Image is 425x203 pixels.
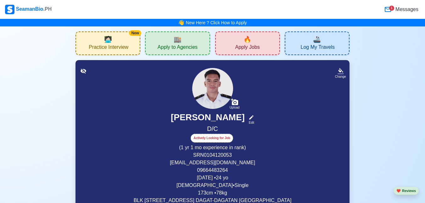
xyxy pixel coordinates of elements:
p: SRN 0104120053 [83,151,342,159]
img: Logo [5,5,14,14]
div: 1 [389,6,394,11]
span: Apply to Agencies [158,44,198,52]
p: [DATE] • 24 yo [83,174,342,182]
span: travel [313,35,321,44]
span: heart [396,189,401,193]
span: Messages [394,6,418,13]
span: interview [104,35,112,44]
div: Change [335,74,346,79]
div: SeamanBio [5,5,52,14]
p: [DEMOGRAPHIC_DATA] • Single [83,182,342,189]
span: .PH [43,6,52,12]
span: agencies [174,35,182,44]
div: New [129,30,141,36]
p: 09664483264 [83,166,342,174]
span: Log My Travels [301,44,335,52]
div: Upload [230,106,240,110]
button: heartReviews [394,187,419,195]
div: Actively Looking for Job [191,134,233,143]
div: Edit [246,120,254,125]
h3: [PERSON_NAME] [171,112,245,125]
p: (1 yr 1 mo experience in rank) [83,144,342,151]
p: 173 cm • 78 kg [83,189,342,197]
span: Practice Interview [89,44,128,52]
span: Apply Jobs [235,44,260,52]
span: new [243,35,251,44]
a: New Here ? Click How to Apply [186,20,247,25]
span: bell [177,18,186,27]
h5: D/C [83,125,342,134]
p: [EMAIL_ADDRESS][DOMAIN_NAME] [83,159,342,166]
